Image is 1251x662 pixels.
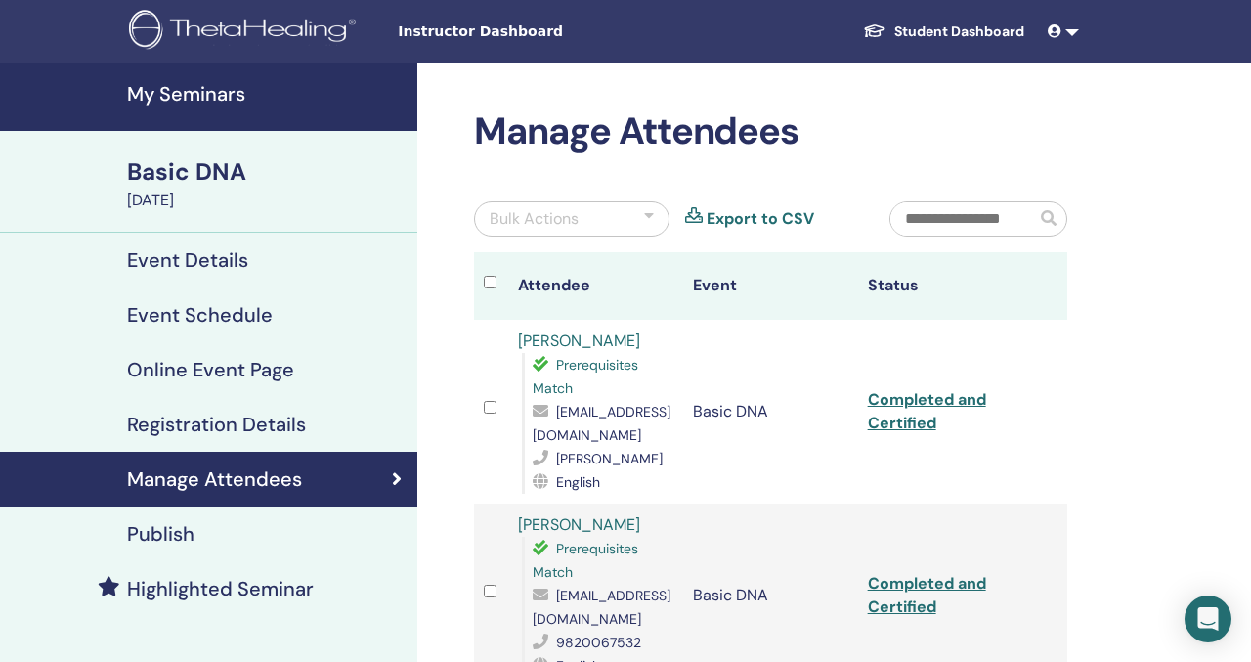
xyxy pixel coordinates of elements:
h4: Event Details [127,248,248,272]
span: 9820067532 [556,634,641,651]
a: Student Dashboard [847,14,1040,50]
h4: Online Event Page [127,358,294,381]
span: English [556,473,600,491]
td: Basic DNA [683,320,858,504]
img: graduation-cap-white.svg [863,22,886,39]
h4: Registration Details [127,413,306,436]
th: Attendee [508,252,683,320]
a: [PERSON_NAME] [518,514,640,535]
span: [EMAIL_ADDRESS][DOMAIN_NAME] [533,403,670,444]
h2: Manage Attendees [474,110,1067,154]
img: logo.png [129,10,363,54]
a: Export to CSV [707,207,814,231]
a: [PERSON_NAME] [518,331,640,351]
div: [DATE] [127,189,406,212]
h4: My Seminars [127,82,406,106]
th: Event [683,252,858,320]
a: Completed and Certified [868,573,986,617]
span: [PERSON_NAME] [556,450,663,467]
a: Basic DNA[DATE] [115,155,417,212]
th: Status [858,252,1033,320]
div: Bulk Actions [490,207,579,231]
h4: Manage Attendees [127,467,302,491]
a: Completed and Certified [868,389,986,433]
span: [EMAIL_ADDRESS][DOMAIN_NAME] [533,587,670,628]
h4: Publish [127,522,194,546]
h4: Event Schedule [127,303,273,327]
span: Prerequisites Match [533,356,638,397]
span: Prerequisites Match [533,540,638,581]
h4: Highlighted Seminar [127,577,314,600]
div: Open Intercom Messenger [1185,596,1231,642]
div: Basic DNA [127,155,406,189]
span: Instructor Dashboard [398,22,691,42]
